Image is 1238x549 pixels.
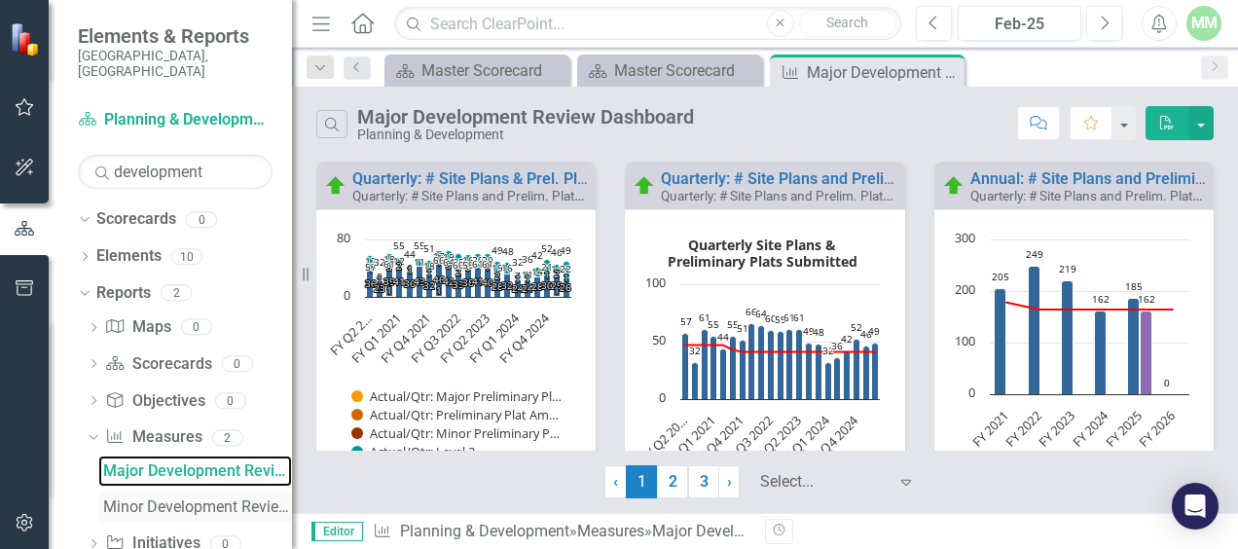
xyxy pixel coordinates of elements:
[501,278,513,292] text: 32
[494,274,501,276] path: FY Q3 2023, 2. Actual/Qtr: Level 3.
[564,261,570,277] path: FY Q2 2025, 22. Actual/Qtr: Level 2.
[453,255,464,269] text: 25
[1186,6,1221,41] div: MM
[614,58,757,83] div: Master Scorecard
[455,272,462,273] path: FY Q3 2022, 2. Actual/Qtr: Level 3.
[682,323,879,399] g: Actual/Qtr: All Site Plans/Prelim. Plat Cases, series 2 of 2. Bar series with 21 bars.
[443,274,455,288] text: 42
[544,268,550,281] text: 1
[541,260,553,274] text: 21
[78,109,273,131] a: Planning & Development
[525,272,530,285] text: 1
[482,275,493,289] text: 40
[455,265,461,278] text: 2
[965,13,1074,36] div: Feb-25
[740,340,746,399] path: FY Q4 2021, 51. Actual/Qtr: All Site Plans/Prelim. Plat Cases.
[1061,280,1073,394] path: FY 2023, 219. Actual/YTD: All Site Plan/Prelim. Plat Cases.
[494,261,501,274] path: FY Q3 2023, 19. Actual/Qtr: Level 2.
[222,355,253,372] div: 0
[551,262,563,275] text: 14
[407,261,413,274] text: 6
[515,272,521,285] text: 1
[851,320,862,334] text: 52
[657,465,688,498] a: 2
[834,357,841,399] path: FY Q2 2024, 36. Actual/Qtr: All Site Plans/Prelim. Plat Cases.
[407,310,464,367] text: FY Q3 2022
[443,255,455,269] text: 64
[813,325,824,339] text: 48
[78,24,273,48] span: Elements & Reports
[1125,279,1143,293] text: 185
[215,392,246,409] div: 0
[560,243,571,257] text: 49
[522,281,533,295] text: 24
[635,230,894,546] div: Quarterly Site Plans & Preliminary Plats Submitted. Highcharts interactive chart.
[462,258,474,272] text: 59
[637,412,691,466] text: FY Q2 20…
[868,324,880,338] text: 49
[98,456,292,487] a: Major Development Review Dashboard
[495,309,553,366] text: FY Q4 2024
[816,344,822,399] path: FY Q4 2023, 48. Actual/Qtr: All Site Plans/Prelim. Plat Cases.
[383,252,395,266] text: 18
[1172,483,1219,530] div: Open Intercom Messenger
[404,247,416,261] text: 44
[96,245,162,268] a: Elements
[492,279,503,293] text: 28
[352,186,781,204] small: Quarterly: # Site Plans and Prelim. Plats Submitted (Not Including Level 1)
[351,424,561,442] button: Show Actual/Qtr: Minor Preliminary Plat
[186,211,217,228] div: 0
[501,261,513,274] text: 16
[494,269,500,282] text: 2
[613,472,618,491] span: ‹
[689,344,701,357] text: 32
[1127,298,1139,394] path: FY 2025 , 185. Actual/YTD: All Site Plan/Prelim. Plat Cases.
[1092,292,1110,306] text: 162
[326,230,586,546] div: Chart. Highcharts interactive chart.
[389,58,564,83] a: Master Scorecard
[994,288,1005,394] path: FY 2021, 205. Actual/YTD: All Site Plan/Prelim. Plat Cases.
[78,155,273,189] input: Search Below...
[1059,262,1076,275] text: 219
[396,259,402,273] text: 2
[344,286,350,304] text: 0
[357,106,694,128] div: Major Development Review Dashboard
[433,249,445,263] text: 17
[78,48,273,80] small: [GEOGRAPHIC_DATA], [GEOGRAPHIC_DATA]
[426,266,432,279] text: 1
[423,278,435,292] text: 32
[407,266,414,270] path: FY Q2 2021, 6. Actual/Qtr: Level 2.
[531,265,543,278] text: 14
[337,229,350,246] text: 80
[161,285,192,302] div: 2
[383,257,395,271] text: 61
[560,262,571,275] text: 22
[554,267,560,280] text: 2
[423,259,435,273] text: 18
[942,174,965,198] img: On Target
[502,244,514,258] text: 48
[472,253,484,267] text: 20
[1164,376,1170,389] text: 0
[661,169,1098,188] a: Quarterly: # Site Plans and Preliminary Plats Submitted (Total)
[626,465,657,498] span: 1
[955,332,975,349] text: 100
[96,208,176,231] a: Scorecards
[825,362,832,399] path: FY Q1 2024, 32. Actual/Qtr: All Site Plans/Prelim. Plat Cases.
[727,472,732,491] span: ›
[531,248,543,262] text: 42
[365,276,377,290] text: 36
[863,346,870,399] path: FY Q1 2025, 46. Actual/Qtr: All Site Plans/Prelim. Plat Cases.
[352,169,797,188] a: Quarterly: # Site Plans & Prel. Plats Submitted (by Type & Total)
[806,343,813,399] path: FY Q3 2023, 49. Actual/Qtr: All Site Plans/Prelim. Plat Cases.
[433,253,445,267] text: 66
[414,238,425,252] text: 55
[407,263,413,276] text: 1
[1026,247,1043,261] text: 249
[443,250,455,264] text: 19
[393,274,405,288] text: 41
[324,174,347,198] img: On Target
[635,230,890,546] svg: Interactive chart
[1094,311,1106,394] path: FY 2024, 162. Actual/YTD: All Site Plan/Prelim. Plat Cases.
[854,339,860,399] path: FY Q4 2024, 52. Actual/Qtr: All Site Plans/Prelim. Plat Cases.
